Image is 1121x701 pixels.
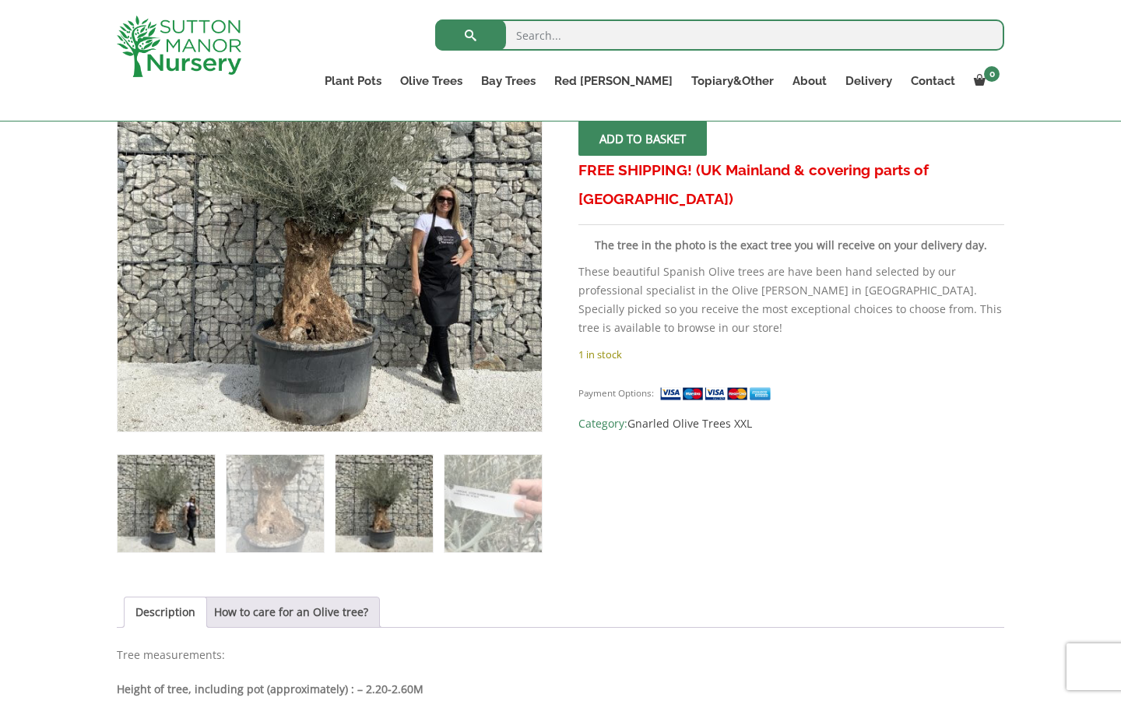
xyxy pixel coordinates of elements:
img: Gnarled Olive Tree XXL (Ancient) J505 - Image 3 [336,455,433,552]
img: payment supported [659,386,776,402]
button: Add to basket [578,121,707,156]
b: Height of tree, including pot (approximately) : – 2.20-2.60M [117,682,423,696]
a: Contact [901,70,965,92]
input: Search... [435,19,1004,51]
h3: FREE SHIPPING! (UK Mainland & covering parts of [GEOGRAPHIC_DATA]) [578,156,1004,213]
img: Gnarled Olive Tree XXL (Ancient) J505 - Image 2 [227,455,324,552]
a: Topiary&Other [682,70,783,92]
a: How to care for an Olive tree? [214,597,368,627]
p: 1 in stock [578,345,1004,364]
img: Gnarled Olive Tree XXL (Ancient) J505 - Image 4 [445,455,542,552]
span: Category: [578,414,1004,433]
a: Plant Pots [315,70,391,92]
p: These beautiful Spanish Olive trees are have been hand selected by our professional specialist in... [578,262,1004,337]
a: Description [135,597,195,627]
a: Olive Trees [391,70,472,92]
img: logo [117,16,241,77]
p: Tree measurements: [117,646,1004,664]
a: About [783,70,836,92]
span: 0 [984,66,1000,82]
img: Gnarled Olive Tree XXL (Ancient) J505 [118,455,215,552]
a: Delivery [836,70,901,92]
strong: The tree in the photo is the exact tree you will receive on your delivery day. [595,238,987,252]
a: Red [PERSON_NAME] [545,70,682,92]
a: Gnarled Olive Trees XXL [627,416,752,431]
a: Bay Trees [472,70,545,92]
a: 0 [965,70,1004,92]
small: Payment Options: [578,387,654,399]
